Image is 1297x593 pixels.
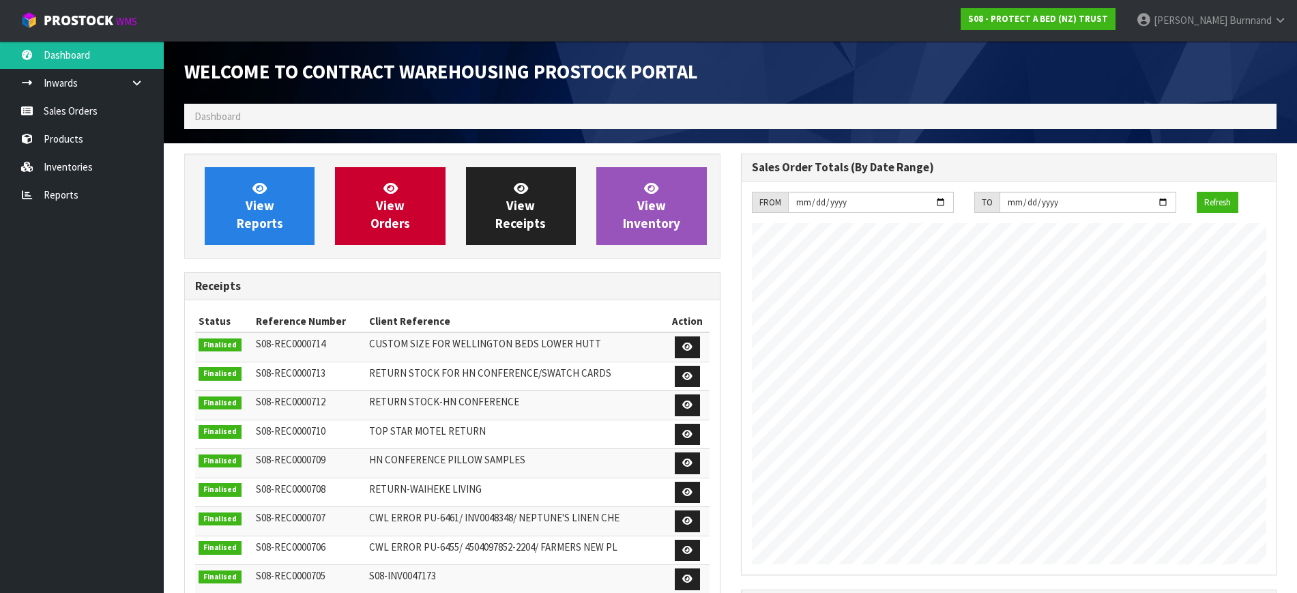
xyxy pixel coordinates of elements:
img: cube-alt.png [20,12,38,29]
a: ViewReceipts [466,167,576,245]
span: Finalised [199,454,242,468]
span: Finalised [199,338,242,352]
a: ViewReports [205,167,315,245]
span: RETURN STOCK-HN CONFERENCE [369,395,519,408]
span: Finalised [199,541,242,555]
span: View Orders [370,180,410,231]
span: View Receipts [495,180,546,231]
span: S08-REC0000710 [256,424,325,437]
h3: Receipts [195,280,710,293]
span: ProStock [44,12,113,29]
h3: Sales Order Totals (By Date Range) [752,161,1266,174]
span: [PERSON_NAME] [1154,14,1227,27]
span: S08-REC0000705 [256,569,325,582]
span: View Reports [237,180,283,231]
span: Finalised [199,425,242,439]
span: CWL ERROR PU-6455/ 4504097852-2204/ FARMERS NEW PL [369,540,617,553]
span: Finalised [199,483,242,497]
span: Finalised [199,570,242,584]
span: S08-REC0000714 [256,337,325,350]
a: ViewInventory [596,167,706,245]
span: Dashboard [194,110,241,123]
span: Finalised [199,367,242,381]
span: S08-REC0000706 [256,540,325,553]
span: Finalised [199,512,242,526]
span: S08-REC0000709 [256,453,325,466]
span: CWL ERROR PU-6461/ INV0048348/ NEPTUNE'S LINEN CHE [369,511,620,524]
span: Burnnand [1229,14,1272,27]
span: S08-REC0000712 [256,395,325,408]
span: S08-REC0000708 [256,482,325,495]
th: Status [195,310,252,332]
span: TOP STAR MOTEL RETURN [369,424,486,437]
span: CUSTOM SIZE FOR WELLINGTON BEDS LOWER HUTT [369,337,601,350]
span: Welcome to Contract Warehousing ProStock Portal [184,59,698,84]
span: RETURN-WAIHEKE LIVING [369,482,482,495]
a: ViewOrders [335,167,445,245]
button: Refresh [1197,192,1238,214]
span: Finalised [199,396,242,410]
th: Action [665,310,709,332]
span: S08-REC0000707 [256,511,325,524]
span: HN CONFERENCE PILLOW SAMPLES [369,453,525,466]
span: RETURN STOCK FOR HN CONFERENCE/SWATCH CARDS [369,366,611,379]
div: FROM [752,192,788,214]
span: S08-INV0047173 [369,569,436,582]
th: Client Reference [366,310,665,332]
strong: S08 - PROTECT A BED (NZ) TRUST [968,13,1108,25]
div: TO [974,192,1000,214]
small: WMS [116,15,137,28]
th: Reference Number [252,310,366,332]
span: View Inventory [623,180,680,231]
span: S08-REC0000713 [256,366,325,379]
